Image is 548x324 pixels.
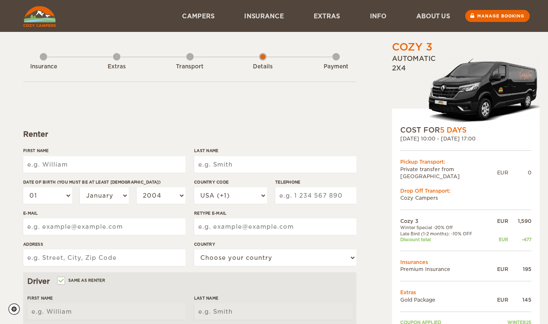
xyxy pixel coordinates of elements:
div: 1,590 [508,218,531,225]
div: Renter [23,129,356,139]
td: Insurances [400,259,531,266]
img: Langur-m-c-logo-2.png [425,57,540,125]
td: Late Bird (1-2 months): -10% OFF [400,231,489,237]
img: Cozy Campers [23,6,56,27]
label: Retype E-mail [194,210,356,216]
div: Drop Off Transport: [400,187,531,194]
input: e.g. Smith [194,303,352,320]
div: Automatic 2x4 [392,54,540,125]
td: Gold Package [400,296,489,303]
a: Manage booking [465,10,530,22]
div: EUR [489,296,508,303]
div: Payment [313,63,359,71]
div: EUR [489,266,508,273]
td: Premium Insurance [400,266,489,273]
div: Driver [27,276,352,286]
label: Telephone [275,179,356,185]
div: EUR [489,218,508,225]
label: Last Name [194,295,352,301]
td: Discount total [400,237,489,242]
td: Cozy 3 [400,218,489,225]
label: E-mail [23,210,185,216]
input: e.g. Smith [194,156,356,173]
label: Country [194,241,356,247]
div: 0 [508,169,531,176]
input: e.g. Street, City, Zip Code [23,249,185,266]
div: Extras [94,63,139,71]
label: Date of birth (You must be at least [DEMOGRAPHIC_DATA]) [23,179,185,185]
div: EUR [497,169,508,176]
label: Same as renter [58,276,105,284]
input: e.g. William [27,303,185,320]
input: Same as renter [58,279,63,284]
label: Last Name [194,147,356,154]
label: Country Code [194,179,267,185]
input: e.g. 1 234 567 890 [275,187,356,204]
td: Winter Special -20% Off [400,225,489,230]
input: e.g. example@example.com [23,218,185,235]
div: Details [240,63,286,71]
div: Transport [167,63,213,71]
label: First Name [23,147,185,154]
div: [DATE] 10:00 - [DATE] 17:00 [400,135,531,142]
label: First Name [27,295,185,301]
label: Address [23,241,185,247]
td: Cozy Campers [400,194,531,201]
div: -477 [508,237,531,242]
span: 5 Days [440,126,466,134]
div: 145 [508,296,531,303]
div: Insurance [21,63,66,71]
div: Pickup Transport: [400,158,531,165]
div: Cozy 3 [392,40,433,54]
input: e.g. William [23,156,185,173]
input: e.g. example@example.com [194,218,356,235]
td: Private transfer from [GEOGRAPHIC_DATA] [400,166,497,180]
div: COST FOR [400,125,531,135]
div: EUR [489,237,508,242]
td: Extras [400,289,531,296]
a: Cookie settings [8,303,25,315]
div: 195 [508,266,531,273]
